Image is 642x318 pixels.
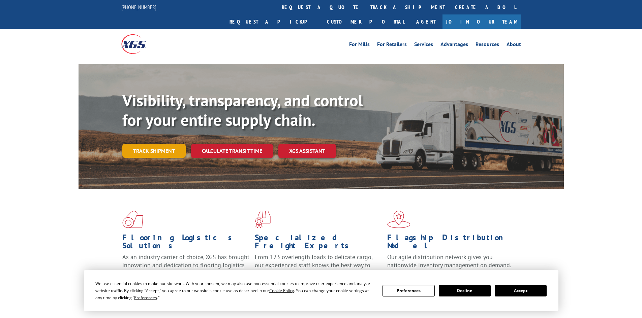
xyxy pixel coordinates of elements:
a: Services [414,42,433,49]
span: Our agile distribution network gives you nationwide inventory management on demand. [387,253,511,269]
a: [PHONE_NUMBER] [121,4,156,10]
button: Accept [495,285,547,296]
a: XGS ASSISTANT [278,144,336,158]
a: About [507,42,521,49]
a: Customer Portal [322,14,409,29]
a: Calculate transit time [191,144,273,158]
button: Decline [439,285,491,296]
b: Visibility, transparency, and control for your entire supply chain. [122,90,363,130]
p: From 123 overlength loads to delicate cargo, our experienced staff knows the best way to move you... [255,253,382,283]
span: As an industry carrier of choice, XGS has brought innovation and dedication to flooring logistics... [122,253,249,277]
img: xgs-icon-flagship-distribution-model-red [387,211,410,228]
button: Preferences [383,285,434,296]
h1: Flooring Logistics Solutions [122,234,250,253]
span: Preferences [134,295,157,301]
a: Join Our Team [442,14,521,29]
div: We use essential cookies to make our site work. With your consent, we may also use non-essential ... [95,280,374,301]
img: xgs-icon-total-supply-chain-intelligence-red [122,211,143,228]
a: Request a pickup [224,14,322,29]
img: xgs-icon-focused-on-flooring-red [255,211,271,228]
a: Advantages [440,42,468,49]
a: Agent [409,14,442,29]
div: Cookie Consent Prompt [84,270,558,311]
h1: Specialized Freight Experts [255,234,382,253]
a: For Retailers [377,42,407,49]
a: Track shipment [122,144,186,158]
span: Cookie Policy [269,288,294,293]
h1: Flagship Distribution Model [387,234,515,253]
a: Resources [476,42,499,49]
a: For Mills [349,42,370,49]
